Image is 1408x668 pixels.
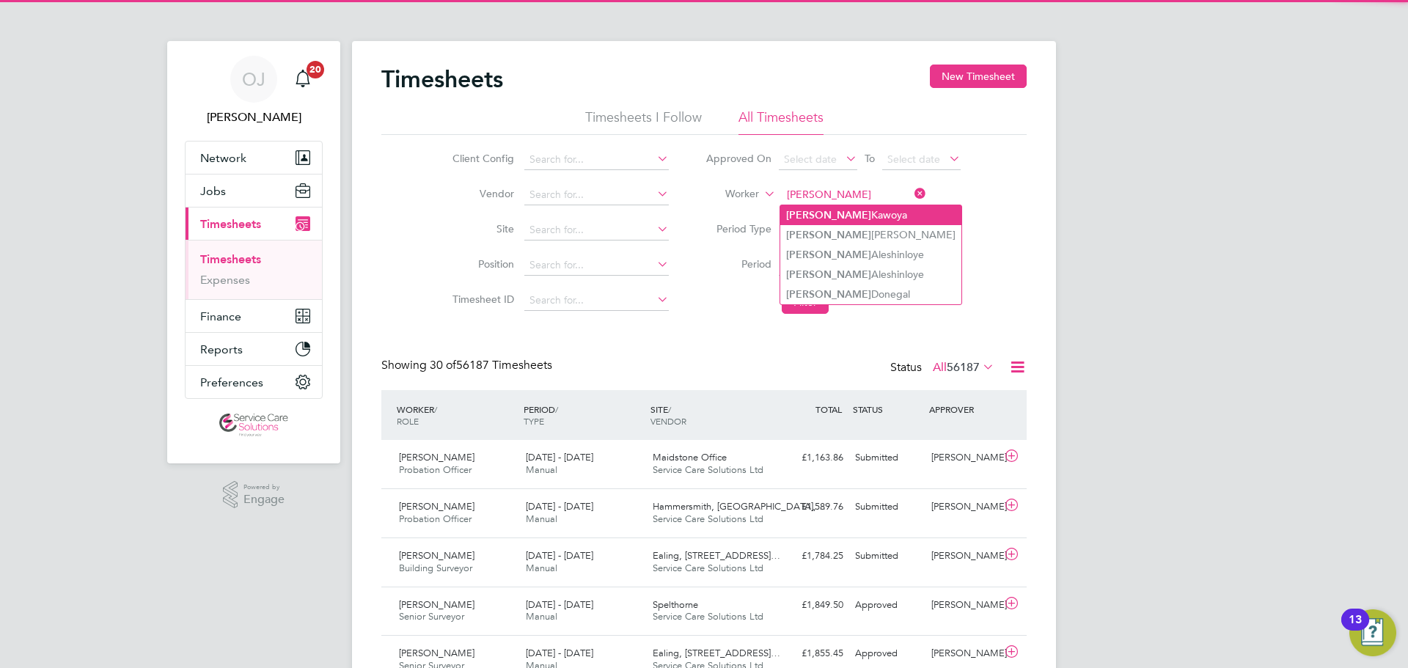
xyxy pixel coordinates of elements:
label: Site [448,222,514,235]
label: Approved On [705,152,771,165]
button: Reports [186,333,322,365]
span: [DATE] - [DATE] [526,451,593,463]
nav: Main navigation [167,41,340,463]
b: [PERSON_NAME] [786,209,871,221]
div: £1,849.50 [773,593,849,617]
div: [PERSON_NAME] [925,642,1002,666]
button: New Timesheet [930,65,1027,88]
div: Approved [849,642,925,666]
div: Approved [849,593,925,617]
input: Search for... [524,255,669,276]
span: Network [200,151,246,165]
button: Network [186,142,322,174]
a: OJ[PERSON_NAME] [185,56,323,126]
span: ROLE [397,415,419,427]
div: Timesheets [186,240,322,299]
li: Kawoya [780,205,961,225]
span: Powered by [243,481,285,493]
span: [PERSON_NAME] [399,451,474,463]
div: £1,163.86 [773,446,849,470]
button: Finance [186,300,322,332]
span: Probation Officer [399,513,472,525]
span: Hammersmith, [GEOGRAPHIC_DATA],… [653,500,826,513]
div: Status [890,358,997,378]
a: Expenses [200,273,250,287]
li: Donegal [780,285,961,304]
li: Timesheets I Follow [585,109,702,135]
span: Senior Surveyor [399,610,464,623]
label: Client Config [448,152,514,165]
a: Powered byEngage [223,481,285,509]
span: 30 of [430,358,456,372]
span: 20 [307,61,324,78]
span: Manual [526,513,557,525]
div: [PERSON_NAME] [925,593,1002,617]
div: [PERSON_NAME] [925,495,1002,519]
span: VENDOR [650,415,686,427]
div: £1,784.25 [773,544,849,568]
input: Search for... [782,185,926,205]
div: Showing [381,358,555,373]
input: Search for... [524,290,669,311]
span: [PERSON_NAME] [399,598,474,611]
span: / [434,403,437,415]
span: Engage [243,493,285,506]
li: All Timesheets [738,109,824,135]
span: Oliver Jefferson [185,109,323,126]
b: [PERSON_NAME] [786,229,871,241]
div: STATUS [849,396,925,422]
span: Preferences [200,375,263,389]
li: [PERSON_NAME] [780,225,961,245]
span: Manual [526,463,557,476]
span: [DATE] - [DATE] [526,500,593,513]
a: Timesheets [200,252,261,266]
b: [PERSON_NAME] [786,288,871,301]
input: Search for... [524,150,669,170]
span: [DATE] - [DATE] [526,549,593,562]
span: Ealing, [STREET_ADDRESS]… [653,647,780,659]
div: £1,855.45 [773,642,849,666]
label: Vendor [448,187,514,200]
span: [PERSON_NAME] [399,500,474,513]
span: Probation Officer [399,463,472,476]
span: Jobs [200,184,226,198]
span: Manual [526,562,557,574]
span: 56187 Timesheets [430,358,552,372]
input: Search for... [524,185,669,205]
button: Jobs [186,175,322,207]
span: OJ [242,70,265,89]
div: Submitted [849,495,925,519]
img: servicecare-logo-retina.png [219,414,288,437]
div: [PERSON_NAME] [925,446,1002,470]
span: [PERSON_NAME] [399,549,474,562]
div: Submitted [849,446,925,470]
label: All [933,360,994,375]
span: TOTAL [815,403,842,415]
button: Open Resource Center, 13 new notifications [1349,609,1396,656]
span: / [668,403,671,415]
span: TYPE [524,415,544,427]
span: Select date [887,153,940,166]
label: Position [448,257,514,271]
span: Building Surveyor [399,562,472,574]
b: [PERSON_NAME] [786,249,871,261]
div: [PERSON_NAME] [925,544,1002,568]
span: / [555,403,558,415]
div: PERIOD [520,396,647,434]
span: Select date [784,153,837,166]
span: Ealing, [STREET_ADDRESS]… [653,549,780,562]
span: To [860,149,879,168]
span: Maidstone Office [653,451,727,463]
h2: Timesheets [381,65,503,94]
span: Service Care Solutions Ltd [653,463,763,476]
span: Manual [526,610,557,623]
span: [DATE] - [DATE] [526,647,593,659]
span: [DATE] - [DATE] [526,598,593,611]
span: Reports [200,342,243,356]
span: Spelthorne [653,598,698,611]
div: £1,589.76 [773,495,849,519]
a: Go to home page [185,414,323,437]
div: 13 [1349,620,1362,639]
label: Worker [693,187,759,202]
div: WORKER [393,396,520,434]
